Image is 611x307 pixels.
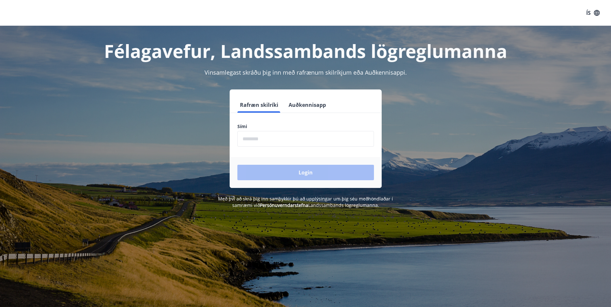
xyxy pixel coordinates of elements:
button: Rafræn skilríki [237,97,281,113]
label: Sími [237,123,374,130]
h1: Félagavefur, Landssambands lögreglumanna [81,39,530,63]
span: Með því að skrá þig inn samþykkir þú að upplýsingar um þig séu meðhöndlaðar í samræmi við Landssa... [218,196,393,208]
button: Auðkennisapp [286,97,329,113]
span: Vinsamlegast skráðu þig inn með rafrænum skilríkjum eða Auðkennisappi. [205,69,407,76]
button: ÍS [583,7,603,19]
a: Persónuverndarstefna [260,202,308,208]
